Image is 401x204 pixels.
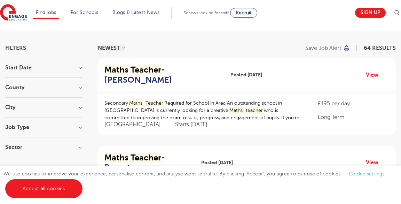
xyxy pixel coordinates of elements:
[5,45,26,51] span: Filters
[230,8,257,18] a: Recruit
[104,153,128,163] mark: Maths
[104,65,128,75] mark: Maths
[230,71,262,78] span: Posted [DATE]
[3,171,392,191] span: We use cookies to improve your experience, personalise content, and analyse website traffic. By c...
[104,65,225,85] a: Maths Teacher- [PERSON_NAME]
[236,10,252,15] span: Recruit
[104,153,190,173] h2: - Barnet
[184,10,229,15] span: Schools looking for staff
[104,99,304,121] p: Secondary Required for School in Area An outstanding school in [GEOGRAPHIC_DATA] is currently loo...
[5,65,82,70] h3: Start Date
[349,171,385,176] a: Cookie settings
[228,107,244,114] mark: Maths
[5,179,82,198] a: Accept all cookies
[318,113,389,121] p: Long Term
[305,45,341,51] p: Save job alert
[131,65,161,75] mark: Teacher
[71,10,98,15] a: For Schools
[366,70,384,80] a: View
[5,124,82,130] h3: Job Type
[366,158,384,167] a: View
[104,121,168,128] span: [GEOGRAPHIC_DATA]
[318,99,389,108] p: £195 per day
[145,99,165,107] mark: Teacher
[128,99,143,107] mark: Maths
[305,45,350,51] button: Save job alert
[131,153,161,163] mark: Teacher
[104,65,220,85] h2: - [PERSON_NAME]
[112,10,160,15] a: Blogs & Latest News
[104,153,196,173] a: Maths Teacher- Barnet
[36,10,56,15] a: Find jobs
[5,144,82,150] h3: Sector
[245,107,264,114] mark: teacher
[5,85,82,90] h3: County
[5,105,82,110] h3: City
[175,121,207,128] p: Starts [DATE]
[355,8,386,18] a: Sign up
[201,159,233,166] span: Posted [DATE]
[364,45,396,51] span: 64 RESULTS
